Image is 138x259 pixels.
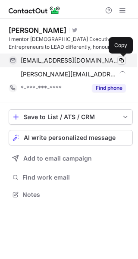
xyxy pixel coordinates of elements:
[92,84,126,92] button: Reveal Button
[9,26,66,35] div: [PERSON_NAME]
[9,109,133,125] button: save-profile-one-click
[9,151,133,166] button: Add to email campaign
[9,35,133,51] div: I mentor [DEMOGRAPHIC_DATA] Executives and Entrepreneurs to LEAD differently, honouring their fem...
[24,134,116,141] span: AI write personalized message
[21,70,116,78] span: [PERSON_NAME][EMAIL_ADDRESS][DOMAIN_NAME]
[22,174,129,181] span: Find work email
[9,5,60,16] img: ContactOut v5.3.10
[24,114,118,120] div: Save to List / ATS / CRM
[9,189,133,201] button: Notes
[9,130,133,145] button: AI write personalized message
[22,191,129,199] span: Notes
[21,57,119,64] span: [EMAIL_ADDRESS][DOMAIN_NAME]
[9,171,133,183] button: Find work email
[23,155,92,162] span: Add to email campaign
